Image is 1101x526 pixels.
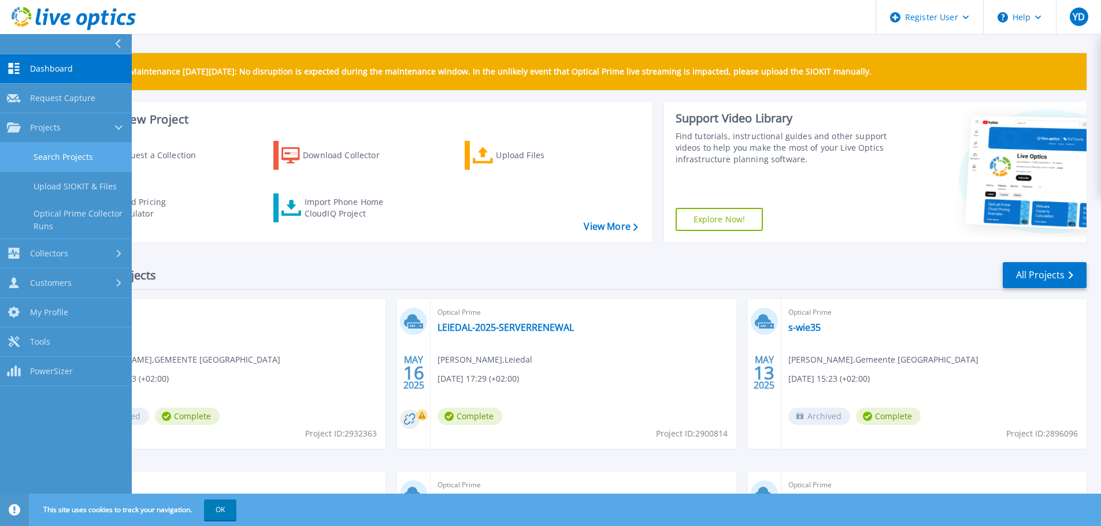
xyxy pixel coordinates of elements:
[1003,262,1087,288] a: All Projects
[438,408,502,425] span: Complete
[87,306,379,319] span: Optical Prime
[303,144,395,167] div: Download Collector
[438,372,519,385] span: [DATE] 17:29 (+02:00)
[754,368,774,378] span: 13
[30,366,73,376] span: PowerSizer
[676,130,891,165] div: Find tutorials, instructional guides and other support videos to help you make the most of your L...
[788,372,870,385] span: [DATE] 15:23 (+02:00)
[155,408,220,425] span: Complete
[788,479,1080,491] span: Optical Prime
[656,427,728,440] span: Project ID: 2900814
[403,352,425,394] div: MAY 2025
[30,307,68,318] span: My Profile
[788,306,1080,319] span: Optical Prime
[82,141,211,170] a: Request a Collection
[788,322,821,333] a: s-wie35
[788,353,978,366] span: [PERSON_NAME] , Gemeente [GEOGRAPHIC_DATA]
[87,353,280,366] span: [PERSON_NAME] , GEMEENTE [GEOGRAPHIC_DATA]
[305,427,377,440] span: Project ID: 2932363
[676,111,891,126] div: Support Video Library
[1006,427,1078,440] span: Project ID: 2896096
[438,479,729,491] span: Optical Prime
[438,353,532,366] span: [PERSON_NAME] , Leiedal
[30,122,61,133] span: Projects
[30,64,73,74] span: Dashboard
[584,221,637,232] a: View More
[113,196,206,219] div: Cloud Pricing Calculator
[438,322,574,333] a: LEIEDAL-2025-SERVERRENEWAL
[32,499,236,520] span: This site uses cookies to track your navigation.
[30,337,50,347] span: Tools
[273,141,402,170] a: Download Collector
[753,352,775,394] div: MAY 2025
[82,113,637,126] h3: Start a New Project
[496,144,588,167] div: Upload Files
[465,141,594,170] a: Upload Files
[87,479,379,491] span: Optical Prime
[788,408,850,425] span: Archived
[856,408,921,425] span: Complete
[1073,12,1085,21] span: YD
[305,196,395,219] div: Import Phone Home CloudIQ Project
[30,278,72,288] span: Customers
[86,67,872,76] p: Scheduled Maintenance [DATE][DATE]: No disruption is expected during the maintenance window. In t...
[82,193,211,222] a: Cloud Pricing Calculator
[204,499,236,520] button: OK
[30,248,68,259] span: Collectors
[438,306,729,319] span: Optical Prime
[115,144,207,167] div: Request a Collection
[30,93,95,103] span: Request Capture
[676,208,763,231] a: Explore Now!
[403,368,424,378] span: 16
